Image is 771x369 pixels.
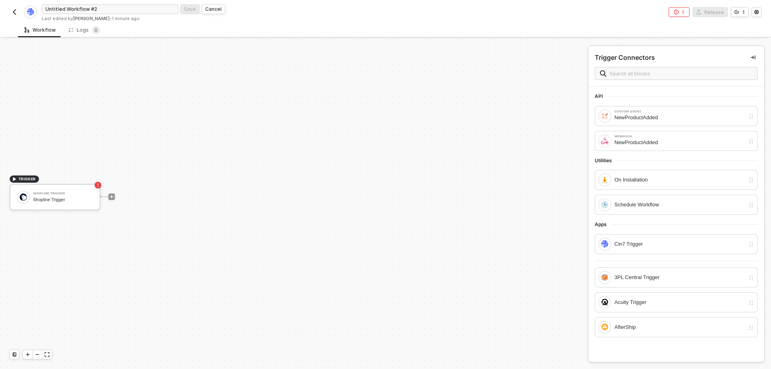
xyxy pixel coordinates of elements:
button: back [10,7,19,17]
span: icon-versioning [734,10,739,14]
img: integration-icon [601,241,608,248]
img: search [600,70,606,77]
div: Trigger Connectors [595,53,655,62]
button: Save [180,4,200,14]
img: drag [748,324,754,331]
div: NewProductAdded [614,113,745,122]
span: Apps [595,221,612,228]
div: Last edited by - 1 minute ago [42,16,385,22]
img: drag [748,241,754,248]
span: icon-collapse-right [751,55,755,60]
sup: 0 [92,26,100,34]
div: 1 [682,9,684,16]
span: Utilities [595,157,617,164]
div: Cin7 Trigger [614,240,745,249]
img: integration-icon [601,201,608,208]
button: 1 [669,7,689,17]
img: integration-icon [27,8,34,16]
input: Search all blocks [610,69,753,78]
img: integration-icon [601,274,608,281]
img: integration-icon [601,299,608,306]
div: Shopline Trigger [33,197,93,202]
input: Please enter a title [42,4,178,14]
img: integration-icon [601,112,608,120]
div: On Installation [614,175,745,184]
img: drag [748,300,754,306]
img: drag [748,202,754,208]
span: icon-settings [754,10,759,14]
img: integration-icon [601,324,608,331]
div: Workflow [24,27,56,33]
img: integration-icon [601,137,608,145]
button: Release [693,7,728,17]
span: API [595,93,608,100]
span: TRIGGER [18,176,36,182]
span: icon-minus [35,352,40,357]
div: Logs [69,26,100,34]
img: icon [20,194,27,201]
span: icon-error-page [674,10,679,14]
button: 1 [731,7,749,17]
div: Custom Event [614,110,745,113]
div: 1 [742,9,745,16]
div: Cancel [205,6,222,12]
div: Schedule Workflow [614,200,745,209]
span: icon-error-page [95,182,101,188]
span: icon-expand [45,352,49,357]
div: Webhook [614,135,745,138]
button: Cancel [202,4,225,14]
img: drag [748,275,754,281]
span: [PERSON_NAME] [73,16,110,21]
span: icon-play [25,352,30,357]
img: drag [748,138,754,145]
div: AfterShip [614,323,745,332]
span: icon-play [109,194,114,199]
img: drag [748,177,754,183]
img: back [11,9,18,15]
div: NewProductAdded [614,138,745,147]
span: icon-play [12,177,17,181]
img: integration-icon [601,176,608,183]
div: Acuity Trigger [614,298,745,307]
div: 3PL Central Trigger [614,273,745,282]
div: Shopline Trigger [33,192,93,195]
img: drag [748,113,754,120]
